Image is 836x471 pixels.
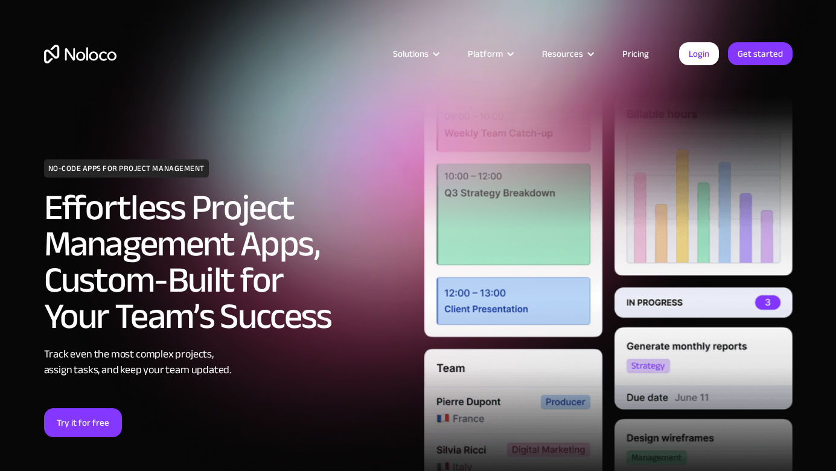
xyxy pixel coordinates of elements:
div: Resources [527,46,607,62]
div: Platform [453,46,527,62]
a: Login [679,42,719,65]
div: Solutions [393,46,429,62]
a: home [44,45,116,63]
a: Try it for free [44,408,122,437]
div: Platform [468,46,503,62]
a: Get started [728,42,793,65]
div: Solutions [378,46,453,62]
div: Track even the most complex projects, assign tasks, and keep your team updated. [44,347,412,378]
h2: Effortless Project Management Apps, Custom-Built for Your Team’s Success [44,190,412,335]
div: Resources [542,46,583,62]
a: Pricing [607,46,664,62]
h1: NO-CODE APPS FOR PROJECT MANAGEMENT [44,159,209,178]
